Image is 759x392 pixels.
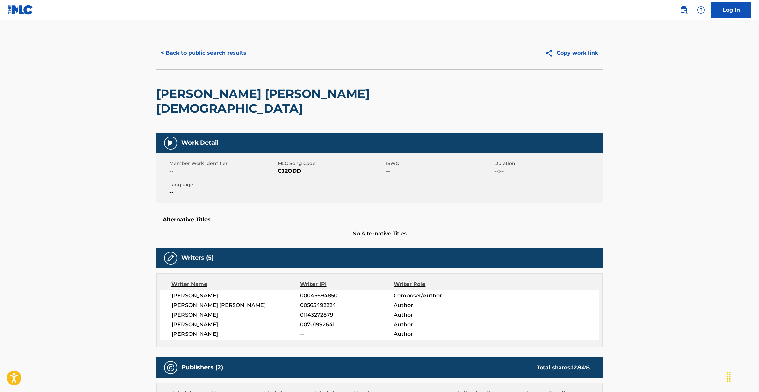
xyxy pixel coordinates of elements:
[156,86,424,116] h2: [PERSON_NAME] [PERSON_NAME] [DEMOGRAPHIC_DATA]
[394,311,479,319] span: Author
[723,367,734,387] div: Drag
[394,301,479,309] span: Author
[163,216,596,223] h5: Alternative Titles
[545,49,557,57] img: Copy work link
[169,160,276,167] span: Member Work Identifier
[169,167,276,175] span: --
[677,3,690,17] a: Public Search
[8,5,33,15] img: MLC Logo
[169,181,276,188] span: Language
[694,3,707,17] div: Help
[300,321,394,329] span: 00701992641
[167,254,175,262] img: Writers
[300,301,394,309] span: 00565492224
[394,292,479,300] span: Composer/Author
[394,330,479,338] span: Author
[172,311,300,319] span: [PERSON_NAME]
[172,301,300,309] span: [PERSON_NAME] [PERSON_NAME]
[726,360,759,392] iframe: Chat Widget
[386,167,493,175] span: --
[167,139,175,147] img: Work Detail
[394,321,479,329] span: Author
[394,280,479,288] div: Writer Role
[697,6,705,14] img: help
[181,254,214,262] h5: Writers (5)
[300,280,394,288] div: Writer IPI
[300,311,394,319] span: 01143272879
[278,160,384,167] span: MLC Song Code
[169,188,276,196] span: --
[572,364,590,371] span: 12.94 %
[156,45,251,61] button: < Back to public search results
[680,6,688,14] img: search
[494,160,601,167] span: Duration
[300,292,394,300] span: 00045694850
[540,45,603,61] button: Copy work link
[172,292,300,300] span: [PERSON_NAME]
[156,230,603,238] span: No Alternative Titles
[172,330,300,338] span: [PERSON_NAME]
[167,364,175,372] img: Publishers
[171,280,300,288] div: Writer Name
[300,330,394,338] span: --
[494,167,601,175] span: --:--
[278,167,384,175] span: CJ2ODD
[172,321,300,329] span: [PERSON_NAME]
[537,364,590,372] div: Total shares:
[386,160,493,167] span: ISWC
[181,139,218,147] h5: Work Detail
[711,2,751,18] a: Log In
[181,364,223,371] h5: Publishers (2)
